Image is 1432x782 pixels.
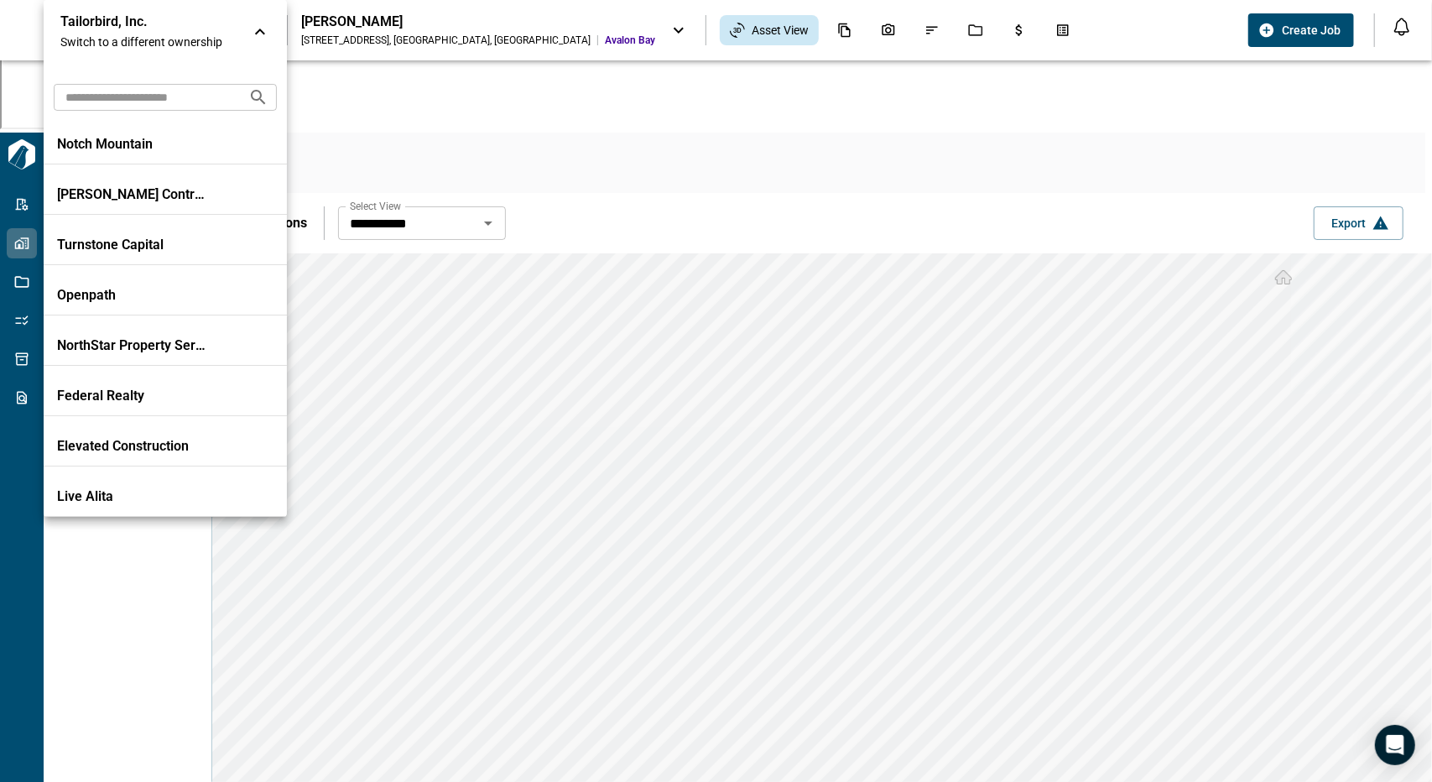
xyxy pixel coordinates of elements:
[57,237,208,253] p: Turnstone Capital
[60,13,211,30] p: Tailorbird, Inc.
[57,488,208,505] p: Live Alita
[57,136,208,153] p: Notch Mountain
[1375,725,1415,765] div: Open Intercom Messenger
[57,438,208,455] p: Elevated Construction
[57,337,208,354] p: NorthStar Property Services
[57,388,208,404] p: Federal Realty
[57,186,208,203] p: [PERSON_NAME] Contracting
[60,34,237,50] span: Switch to a different ownership
[57,287,208,304] p: Openpath
[242,81,275,114] button: Search organizations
